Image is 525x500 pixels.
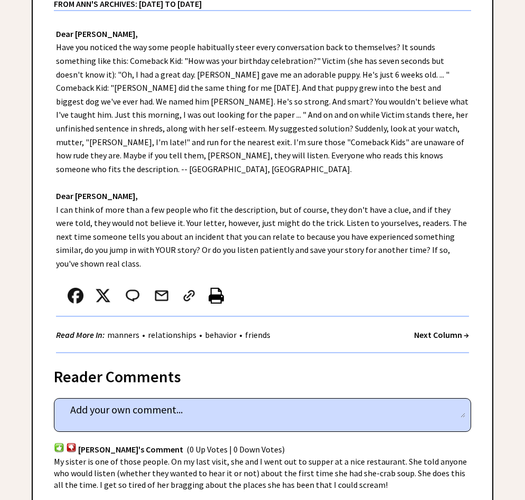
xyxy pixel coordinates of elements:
[54,442,64,452] img: votup.png
[56,329,105,340] strong: Read More In:
[54,456,467,490] span: My sister is one of those people. On my last visit, she and I went out to supper at a nice restau...
[181,288,197,304] img: link_02.png
[202,329,239,340] a: behavior
[54,365,471,382] div: Reader Comments
[68,288,83,304] img: facebook.png
[242,329,273,340] a: friends
[66,442,77,452] img: votdown.png
[209,288,224,304] img: printer%20icon.png
[33,11,492,354] div: Have you noticed the way some people habitually steer every conversation back to themselves? It s...
[95,288,111,304] img: x_small.png
[105,329,142,340] a: manners
[154,288,170,304] img: mail.png
[124,288,142,304] img: message_round%202.png
[78,444,183,455] span: [PERSON_NAME]'s Comment
[186,444,285,455] span: (0 Up Votes | 0 Down Votes)
[56,191,138,201] strong: Dear [PERSON_NAME],
[56,29,138,39] strong: Dear [PERSON_NAME],
[145,329,199,340] a: relationships
[56,328,273,342] div: • • •
[414,329,469,340] a: Next Column →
